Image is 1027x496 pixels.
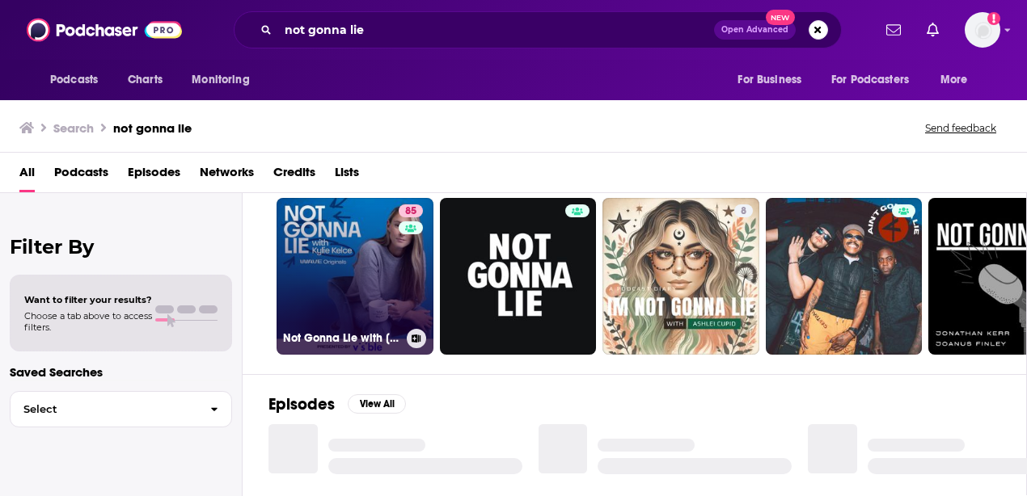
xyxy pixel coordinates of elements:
[831,69,909,91] span: For Podcasters
[940,69,968,91] span: More
[268,394,406,414] a: EpisodesView All
[920,121,1001,135] button: Send feedback
[821,65,932,95] button: open menu
[113,120,192,136] h3: not gonna lie
[335,159,359,192] a: Lists
[192,69,249,91] span: Monitoring
[965,12,1000,48] img: User Profile
[737,69,801,91] span: For Business
[200,159,254,192] a: Networks
[880,16,907,44] a: Show notifications dropdown
[24,294,152,305] span: Want to filter your results?
[273,159,315,192] a: Credits
[11,404,197,414] span: Select
[399,204,423,217] a: 85
[726,65,822,95] button: open menu
[39,65,119,95] button: open menu
[965,12,1000,48] span: Logged in as AutumnKatie
[10,364,232,380] p: Saved Searches
[24,310,152,333] span: Choose a tab above to access filters.
[277,198,433,355] a: 85Not Gonna Lie with [PERSON_NAME]
[278,17,714,43] input: Search podcasts, credits, & more...
[10,235,232,259] h2: Filter By
[602,198,759,355] a: 8
[10,391,232,427] button: Select
[987,12,1000,25] svg: Add a profile image
[965,12,1000,48] button: Show profile menu
[27,15,182,45] img: Podchaser - Follow, Share and Rate Podcasts
[180,65,270,95] button: open menu
[117,65,172,95] a: Charts
[128,69,163,91] span: Charts
[741,204,746,220] span: 8
[283,331,400,345] h3: Not Gonna Lie with [PERSON_NAME]
[268,394,335,414] h2: Episodes
[54,159,108,192] a: Podcasts
[348,394,406,414] button: View All
[714,20,796,40] button: Open AdvancedNew
[405,204,416,220] span: 85
[734,204,753,217] a: 8
[128,159,180,192] a: Episodes
[19,159,35,192] a: All
[50,69,98,91] span: Podcasts
[234,11,842,48] div: Search podcasts, credits, & more...
[920,16,945,44] a: Show notifications dropdown
[929,65,988,95] button: open menu
[766,10,795,25] span: New
[53,120,94,136] h3: Search
[721,26,788,34] span: Open Advanced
